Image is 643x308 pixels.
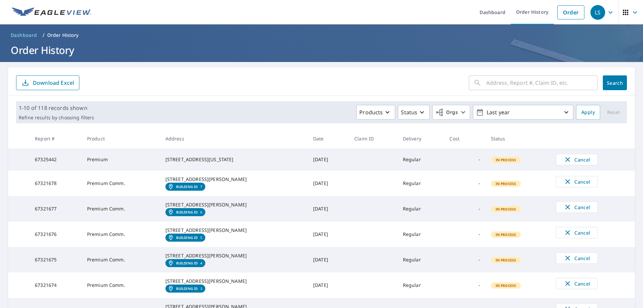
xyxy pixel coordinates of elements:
a: Building ID7 [165,183,205,191]
td: [DATE] [308,148,349,171]
span: Dashboard [11,32,37,39]
span: In Process [492,207,520,211]
th: Address [160,129,308,148]
td: Premium Comm. [82,247,160,272]
a: Building ID6 [165,208,205,216]
button: Status [398,105,430,120]
span: In Process [492,232,520,237]
span: Cancel [563,203,591,211]
a: Building ID5 [165,234,205,242]
div: [STREET_ADDRESS][PERSON_NAME] [165,278,302,285]
td: [DATE] [308,196,349,222]
em: Building ID [176,210,198,214]
th: Delivery [398,129,444,148]
td: 67321675 [29,247,82,272]
div: [STREET_ADDRESS][PERSON_NAME] [165,201,302,208]
button: Cancel [556,252,598,264]
li: / [43,31,45,39]
div: [STREET_ADDRESS][PERSON_NAME] [165,252,302,259]
p: 1-10 of 118 records shown [19,104,94,112]
img: EV Logo [12,7,91,17]
span: In Process [492,158,520,162]
nav: breadcrumb [8,30,635,41]
td: 67321677 [29,196,82,222]
td: - [444,272,485,298]
em: Building ID [176,185,198,189]
button: Cancel [556,227,598,238]
td: - [444,247,485,272]
td: Premium Comm. [82,171,160,196]
th: Status [486,129,551,148]
em: Building ID [176,236,198,240]
span: Orgs [435,108,458,117]
a: Building ID3 [165,285,205,293]
td: Regular [398,247,444,272]
td: 67321676 [29,222,82,247]
th: Claim ID [349,129,398,148]
button: Orgs [432,105,470,120]
p: Status [401,108,417,116]
p: Download Excel [33,79,74,86]
td: Premium Comm. [82,272,160,298]
td: - [444,148,485,171]
span: Cancel [563,280,591,288]
span: In Process [492,283,520,288]
td: Premium Comm. [82,222,160,247]
td: Regular [398,222,444,247]
span: Cancel [563,178,591,186]
td: Regular [398,171,444,196]
span: Cancel [563,229,591,237]
span: Cancel [563,156,591,164]
span: Cancel [563,254,591,262]
em: Building ID [176,287,198,291]
button: Products [356,105,395,120]
td: Premium [82,148,160,171]
h1: Order History [8,43,635,57]
button: Cancel [556,278,598,289]
span: Search [608,80,622,86]
div: [STREET_ADDRESS][PERSON_NAME] [165,176,302,183]
th: Report # [29,129,82,148]
span: Apply [581,108,595,117]
td: - [444,171,485,196]
button: Cancel [556,201,598,213]
p: Refine results by choosing filters [19,115,94,121]
td: - [444,196,485,222]
td: [DATE] [308,222,349,247]
p: Last year [484,107,562,118]
td: 67321678 [29,171,82,196]
button: Cancel [556,154,598,165]
em: Building ID [176,261,198,265]
a: Building ID4 [165,259,205,267]
button: Download Excel [16,75,79,90]
a: Dashboard [8,30,40,41]
button: Apply [576,105,600,120]
td: [DATE] [308,247,349,272]
button: Last year [473,105,573,120]
td: Regular [398,196,444,222]
th: Product [82,129,160,148]
td: Premium Comm. [82,196,160,222]
p: Order History [47,32,79,39]
button: Cancel [556,176,598,187]
th: Date [308,129,349,148]
span: In Process [492,258,520,262]
p: Products [359,108,383,116]
input: Address, Report #, Claim ID, etc. [486,73,597,92]
td: [DATE] [308,171,349,196]
button: Search [603,75,627,90]
span: In Process [492,181,520,186]
td: - [444,222,485,247]
td: [DATE] [308,272,349,298]
td: 67325442 [29,148,82,171]
td: Regular [398,272,444,298]
div: [STREET_ADDRESS][PERSON_NAME] [165,227,302,234]
th: Cost [444,129,485,148]
td: 67321674 [29,272,82,298]
td: Regular [398,148,444,171]
div: LS [590,5,605,20]
div: [STREET_ADDRESS][US_STATE] [165,156,302,163]
a: Order [557,5,584,19]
